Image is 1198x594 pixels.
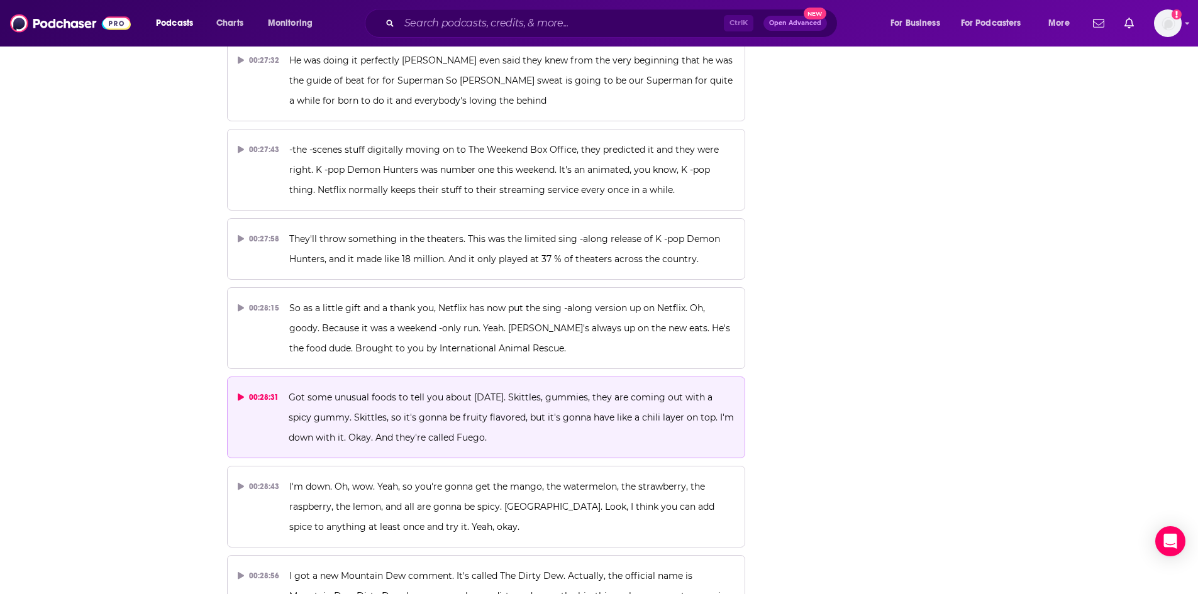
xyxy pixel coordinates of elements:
span: Charts [216,14,243,32]
span: Logged in as hjones [1154,9,1182,37]
button: 00:27:58They'll throw something in the theaters. This was the limited sing -along release of K -p... [227,218,746,280]
div: 00:27:58 [238,229,280,249]
span: They'll throw something in the theaters. This was the limited sing -along release of K -pop Demon... [289,233,723,265]
button: open menu [259,13,329,33]
button: open menu [147,13,209,33]
img: User Profile [1154,9,1182,37]
a: Show notifications dropdown [1088,13,1109,34]
span: Ctrl K [724,15,753,31]
span: For Podcasters [961,14,1021,32]
div: 00:28:43 [238,476,280,497]
button: 00:27:32He was doing it perfectly [PERSON_NAME] even said they knew from the very beginning that ... [227,40,746,121]
button: open menu [953,13,1040,33]
a: Show notifications dropdown [1119,13,1139,34]
a: Charts [208,13,251,33]
div: 00:27:43 [238,140,280,160]
div: 00:28:56 [238,566,280,586]
span: For Business [890,14,940,32]
span: -the -scenes stuff digitally moving on to The Weekend Box Office, they predicted it and they were... [289,144,721,195]
button: 00:27:43-the -scenes stuff digitally moving on to The Weekend Box Office, they predicted it and t... [227,129,746,211]
div: 00:28:15 [238,298,280,318]
span: Got some unusual foods to tell you about [DATE]. Skittles, gummies, they are coming out with a sp... [289,392,736,443]
div: 00:27:32 [238,50,280,70]
span: New [804,8,826,19]
button: Open AdvancedNew [763,16,827,31]
span: He was doing it perfectly [PERSON_NAME] even said they knew from the very beginning that he was t... [289,55,735,106]
div: 00:28:31 [238,387,279,407]
button: 00:28:15So as a little gift and a thank you, Netflix has now put the sing -along version up on Ne... [227,287,746,369]
button: 00:28:43I'm down. Oh, wow. Yeah, so you're gonna get the mango, the watermelon, the strawberry, t... [227,466,746,547]
button: open menu [882,13,956,33]
button: open menu [1040,13,1085,33]
div: Search podcasts, credits, & more... [377,9,850,38]
span: Open Advanced [769,20,821,26]
span: Monitoring [268,14,313,32]
span: More [1048,14,1070,32]
button: 00:28:31Got some unusual foods to tell you about [DATE]. Skittles, gummies, they are coming out w... [227,377,746,458]
div: Open Intercom Messenger [1155,526,1185,556]
svg: Add a profile image [1172,9,1182,19]
input: Search podcasts, credits, & more... [399,13,724,33]
span: Podcasts [156,14,193,32]
span: I'm down. Oh, wow. Yeah, so you're gonna get the mango, the watermelon, the strawberry, the raspb... [289,481,717,532]
span: So as a little gift and a thank you, Netflix has now put the sing -along version up on Netflix. O... [289,302,733,354]
img: Podchaser - Follow, Share and Rate Podcasts [10,11,131,35]
button: Show profile menu [1154,9,1182,37]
